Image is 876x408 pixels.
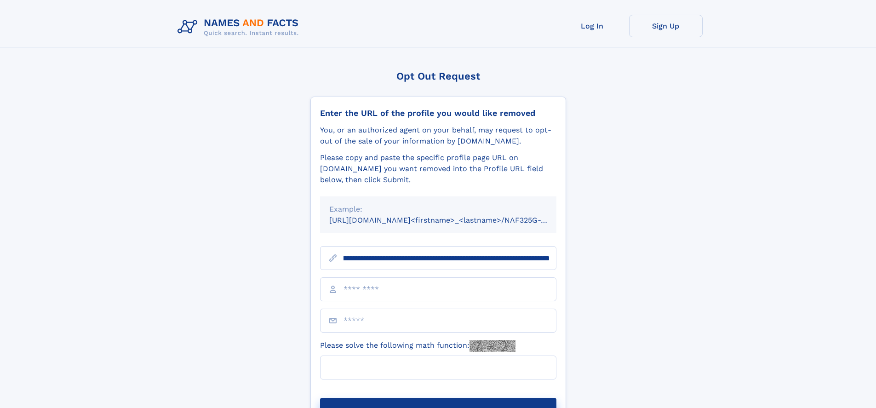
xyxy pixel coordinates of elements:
[555,15,629,37] a: Log In
[320,152,556,185] div: Please copy and paste the specific profile page URL on [DOMAIN_NAME] you want removed into the Pr...
[629,15,703,37] a: Sign Up
[174,15,306,40] img: Logo Names and Facts
[320,125,556,147] div: You, or an authorized agent on your behalf, may request to opt-out of the sale of your informatio...
[320,108,556,118] div: Enter the URL of the profile you would like removed
[320,340,515,352] label: Please solve the following math function:
[329,204,547,215] div: Example:
[329,216,574,224] small: [URL][DOMAIN_NAME]<firstname>_<lastname>/NAF325G-xxxxxxxx
[310,70,566,82] div: Opt Out Request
